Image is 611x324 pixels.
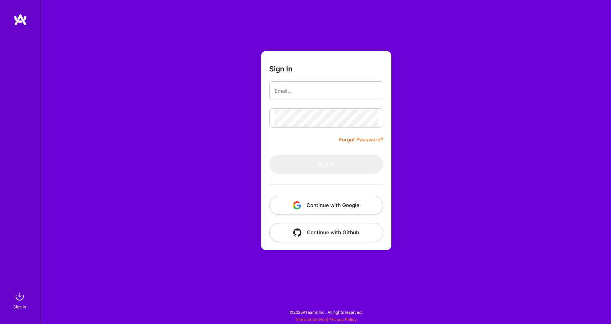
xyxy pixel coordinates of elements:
[339,136,383,144] a: Forgot Password?
[269,65,293,73] h3: Sign In
[14,290,26,310] a: sign inSign In
[269,196,383,215] button: Continue with Google
[14,14,27,26] img: logo
[13,303,26,310] div: Sign In
[293,201,301,209] img: icon
[295,317,327,322] a: Terms of Service
[269,223,383,242] button: Continue with Github
[13,290,26,303] img: sign in
[329,317,357,322] a: Privacy Policy
[269,155,383,174] button: Sign In
[275,82,378,100] input: Email...
[293,228,301,237] img: icon
[41,304,611,321] div: © 2025 ATeams Inc., All rights reserved.
[295,317,357,322] span: |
